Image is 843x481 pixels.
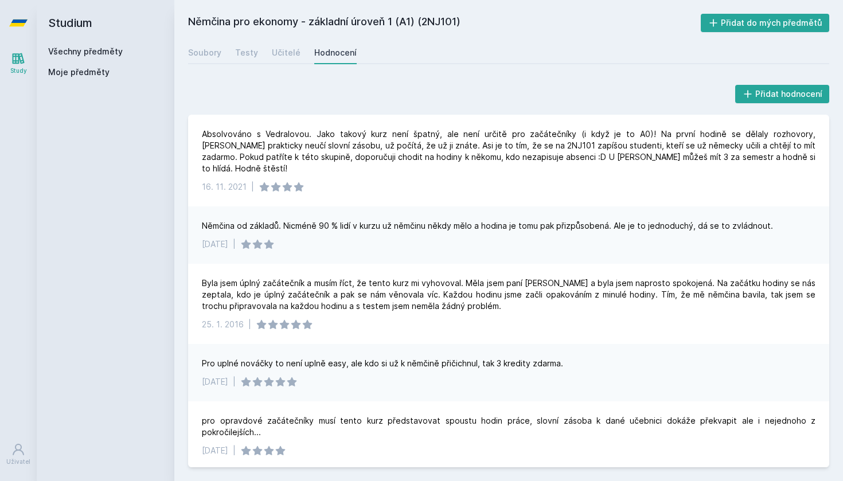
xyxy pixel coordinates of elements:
[48,67,110,78] span: Moje předměty
[202,128,815,174] div: Absolvováno s Vedralovou. Jako takový kurz není špatný, ale není určitě pro začátečníky (i když j...
[235,47,258,58] div: Testy
[2,437,34,472] a: Uživatel
[314,47,357,58] div: Hodnocení
[188,47,221,58] div: Soubory
[314,41,357,64] a: Hodnocení
[701,14,830,32] button: Přidat do mých předmětů
[251,181,254,193] div: |
[202,415,815,438] div: pro opravdové začátečníky musí tento kurz představovat spoustu hodin práce, slovní zásoba k dané ...
[233,376,236,388] div: |
[202,376,228,388] div: [DATE]
[202,358,563,369] div: Pro uplné nováčky to není uplně easy, ale kdo si už k němčině přičichnul, tak 3 kredity zdarma.
[235,41,258,64] a: Testy
[2,46,34,81] a: Study
[48,46,123,56] a: Všechny předměty
[202,277,815,312] div: Byla jsem úplný začátečník a musím říct, že tento kurz mi vyhovoval. Měla jsem paní [PERSON_NAME]...
[188,14,701,32] h2: Němčina pro ekonomy - základní úroveň 1 (A1) (2NJ101)
[202,238,228,250] div: [DATE]
[202,445,228,456] div: [DATE]
[202,181,247,193] div: 16. 11. 2021
[233,238,236,250] div: |
[272,41,300,64] a: Učitelé
[188,41,221,64] a: Soubory
[248,319,251,330] div: |
[272,47,300,58] div: Učitelé
[202,319,244,330] div: 25. 1. 2016
[233,445,236,456] div: |
[6,457,30,466] div: Uživatel
[735,85,830,103] button: Přidat hodnocení
[202,220,773,232] div: Němčina od základů. Nicméně 90 % lidí v kurzu už němčinu někdy mělo a hodina je tomu pak přizpůso...
[10,67,27,75] div: Study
